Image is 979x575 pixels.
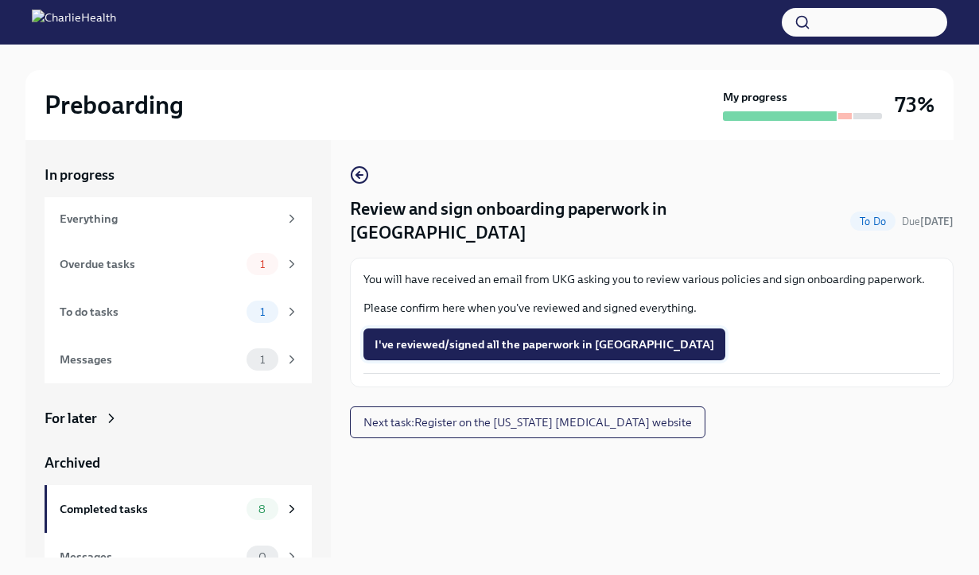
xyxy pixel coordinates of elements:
h2: Preboarding [45,89,184,121]
span: I've reviewed/signed all the paperwork in [GEOGRAPHIC_DATA] [375,336,714,352]
div: To do tasks [60,303,240,321]
strong: [DATE] [920,216,954,227]
img: CharlieHealth [32,10,116,35]
h4: Review and sign onboarding paperwork in [GEOGRAPHIC_DATA] [350,197,844,245]
p: Please confirm here when you've reviewed and signed everything. [363,300,940,316]
a: Overdue tasks1 [45,240,312,288]
a: Messages1 [45,336,312,383]
div: Overdue tasks [60,255,240,273]
p: You will have received an email from UKG asking you to review various policies and sign onboardin... [363,271,940,287]
div: Messages [60,548,240,565]
a: To do tasks1 [45,288,312,336]
a: Everything [45,197,312,240]
a: Completed tasks8 [45,485,312,533]
div: Messages [60,351,240,368]
span: 8 [249,503,275,515]
a: For later [45,409,312,428]
span: 1 [251,306,274,318]
span: September 29th, 2025 08:00 [902,214,954,229]
span: Next task : Register on the [US_STATE] [MEDICAL_DATA] website [363,414,692,430]
div: For later [45,409,97,428]
strong: My progress [723,89,787,105]
a: In progress [45,165,312,185]
div: Everything [60,210,278,227]
button: Next task:Register on the [US_STATE] [MEDICAL_DATA] website [350,406,705,438]
span: To Do [850,216,895,227]
span: 1 [251,354,274,366]
a: Archived [45,453,312,472]
h3: 73% [895,91,934,119]
span: 1 [251,258,274,270]
span: 0 [249,551,276,563]
div: Completed tasks [60,500,240,518]
button: I've reviewed/signed all the paperwork in [GEOGRAPHIC_DATA] [363,328,725,360]
span: Due [902,216,954,227]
